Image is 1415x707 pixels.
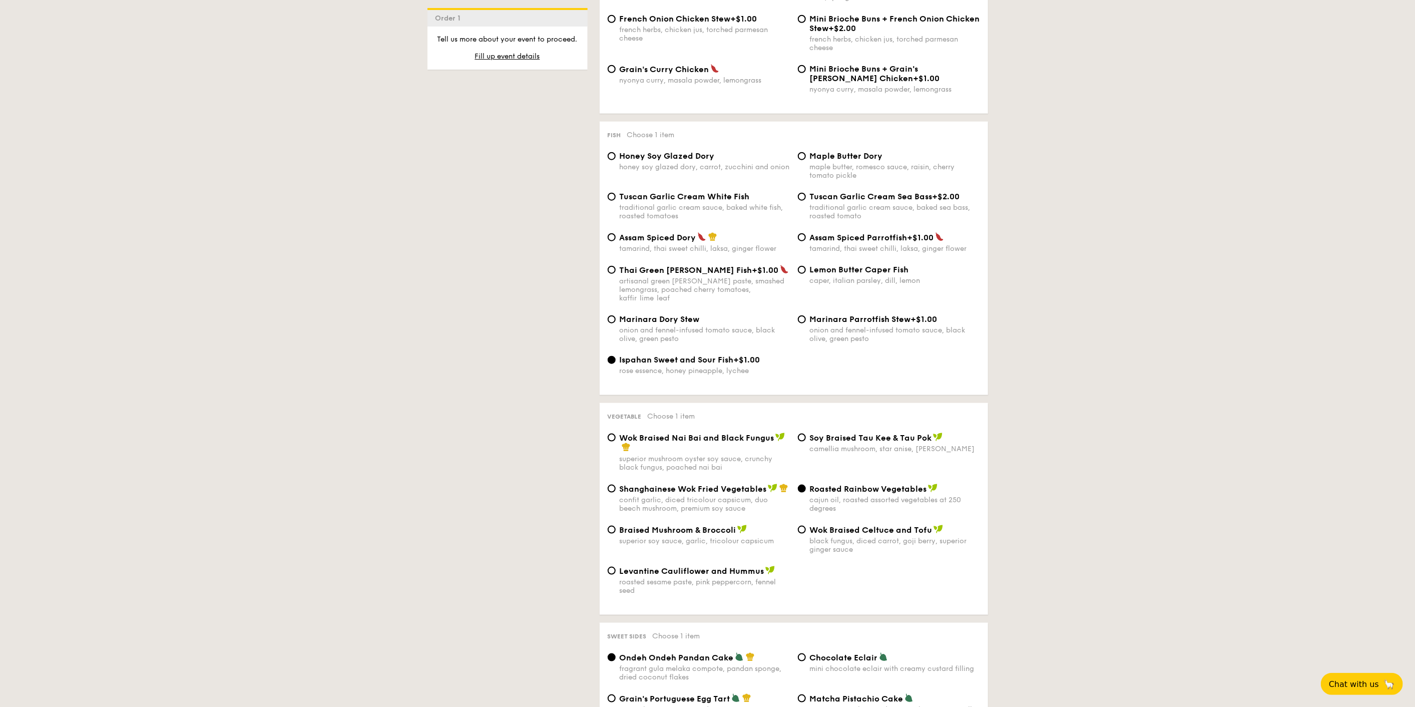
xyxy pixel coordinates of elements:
span: Chat with us [1329,679,1379,689]
img: icon-vegan.f8ff3823.svg [765,566,775,575]
div: onion and fennel-infused tomato sauce, black olive, green pesto [810,326,980,343]
img: icon-spicy.37a8142b.svg [935,232,944,241]
span: Wok Braised Celtuce and Tofu [810,525,932,535]
div: mini chocolate eclair with creamy custard filling [810,664,980,673]
div: french herbs, chicken jus, torched parmesan cheese [810,35,980,52]
span: Grain's Portuguese Egg Tart [620,694,730,703]
span: Levantine Cauliflower and Hummus [620,566,764,576]
input: Grain's Portuguese Egg Tartoriginal Grain egg custard – secret recipe [608,694,616,702]
img: icon-chef-hat.a58ddaea.svg [708,232,717,241]
span: Shanghainese Wok Fried Vegetables [620,484,767,494]
input: Honey Soy Glazed Doryhoney soy glazed dory, carrot, zucchini and onion [608,152,616,160]
input: Mini Brioche Buns + French Onion Chicken Stew+$2.00french herbs, chicken jus, torched parmesan ch... [798,15,806,23]
img: icon-vegetarian.fe4039eb.svg [879,652,888,661]
div: nyonya curry, masala powder, lemongrass [620,76,790,85]
div: black fungus, diced carrot, goji berry, superior ginger sauce [810,537,980,554]
input: Maple Butter Dorymaple butter, romesco sauce, raisin, cherry tomato pickle [798,152,806,160]
div: french herbs, chicken jus, torched parmesan cheese [620,26,790,43]
input: Braised Mushroom & Broccolisuperior soy sauce, garlic, tricolour capsicum [608,526,616,534]
span: +$2.00 [932,192,960,201]
div: caper, italian parsley, dill, lemon [810,276,980,285]
span: Roasted Rainbow Vegetables [810,484,927,494]
span: Braised Mushroom & Broccoli [620,525,736,535]
span: Sweet sides [608,633,647,640]
input: Ondeh Ondeh Pandan Cakefragrant gula melaka compote, pandan sponge, dried coconut flakes [608,653,616,661]
img: icon-spicy.37a8142b.svg [710,64,719,73]
div: roasted sesame paste, pink peppercorn, fennel seed [620,578,790,595]
img: icon-spicy.37a8142b.svg [780,265,789,274]
span: French Onion Chicken Stew [620,14,731,24]
span: ⁠Soy Braised Tau Kee & Tau Pok [810,433,932,443]
span: Choose 1 item [653,632,700,640]
img: icon-vegetarian.fe4039eb.svg [735,652,744,661]
span: Mini Brioche Buns + French Onion Chicken Stew [810,14,980,33]
span: +$2.00 [829,24,856,33]
img: icon-spicy.37a8142b.svg [697,232,706,241]
img: icon-chef-hat.a58ddaea.svg [622,443,631,452]
input: Ispahan Sweet and Sour Fish+$1.00rose essence, honey pineapple, lychee [608,356,616,364]
div: superior soy sauce, garlic, tricolour capsicum [620,537,790,545]
span: Marinara Dory Stew [620,314,700,324]
input: Wok Braised Nai Bai and Black Fungussuperior mushroom oyster soy sauce, crunchy black fungus, poa... [608,434,616,442]
input: Grain's Curry Chickennyonya curry, masala powder, lemongrass [608,65,616,73]
div: superior mushroom oyster soy sauce, crunchy black fungus, poached nai bai [620,455,790,472]
span: Assam Spiced Dory [620,233,696,242]
img: icon-vegan.f8ff3823.svg [768,484,778,493]
img: icon-vegetarian.fe4039eb.svg [904,693,913,702]
input: Levantine Cauliflower and Hummusroasted sesame paste, pink peppercorn, fennel seed [608,567,616,575]
img: icon-chef-hat.a58ddaea.svg [746,652,755,661]
div: confit garlic, diced tricolour capsicum, duo beech mushroom, premium soy sauce [620,496,790,513]
button: Chat with us🦙 [1321,673,1403,695]
input: French Onion Chicken Stew+$1.00french herbs, chicken jus, torched parmesan cheese [608,15,616,23]
input: Lemon Butter Caper Fishcaper, italian parsley, dill, lemon [798,266,806,274]
span: +$1.00 [734,355,760,365]
span: Honey Soy Glazed Dory [620,151,715,161]
div: traditional garlic cream sauce, baked white fish, roasted tomatoes [620,203,790,220]
span: Chocolate Eclair [810,653,878,662]
div: rose essence, honey pineapple, lychee [620,367,790,375]
div: tamarind, thai sweet chilli, laksa, ginger flower [620,244,790,253]
img: icon-vegan.f8ff3823.svg [933,433,943,442]
span: Matcha Pistachio Cake [810,694,903,703]
span: Marinara Parrotfish Stew [810,314,911,324]
input: Assam Spiced Parrotfish+$1.00tamarind, thai sweet chilli, laksa, ginger flower [798,233,806,241]
span: Ondeh Ondeh Pandan Cake [620,653,734,662]
input: Assam Spiced Dorytamarind, thai sweet chilli, laksa, ginger flower [608,233,616,241]
div: nyonya curry, masala powder, lemongrass [810,85,980,94]
img: icon-vegan.f8ff3823.svg [737,525,747,534]
span: Wok Braised Nai Bai and Black Fungus [620,433,774,443]
span: Choose 1 item [648,412,695,421]
input: Matcha Pistachio Cakepremium matcha powder, pistachio puree, vanilla bean sponge [798,694,806,702]
div: maple butter, romesco sauce, raisin, cherry tomato pickle [810,163,980,180]
span: 🦙 [1383,678,1395,690]
span: Tuscan Garlic Cream Sea Bass [810,192,932,201]
div: honey soy glazed dory, carrot, zucchini and onion [620,163,790,171]
span: Ispahan Sweet and Sour Fish [620,355,734,365]
input: Mini Brioche Buns + Grain's [PERSON_NAME] Chicken+$1.00nyonya curry, masala powder, lemongrass [798,65,806,73]
span: Grain's Curry Chicken [620,65,709,74]
input: Chocolate Eclairmini chocolate eclair with creamy custard filling [798,653,806,661]
span: +$1.00 [911,314,937,324]
span: Thai Green [PERSON_NAME] Fish [620,265,752,275]
img: icon-chef-hat.a58ddaea.svg [742,693,751,702]
img: icon-vegan.f8ff3823.svg [933,525,944,534]
input: Marinara Parrotfish Stew+$1.00onion and fennel-infused tomato sauce, black olive, green pesto [798,315,806,323]
img: icon-vegan.f8ff3823.svg [775,433,785,442]
input: Thai Green [PERSON_NAME] Fish+$1.00artisanal green [PERSON_NAME] paste, smashed lemongrass, poach... [608,266,616,274]
img: icon-chef-hat.a58ddaea.svg [779,484,788,493]
div: fragrant gula melaka compote, pandan sponge, dried coconut flakes [620,664,790,681]
p: Tell us more about your event to proceed. [435,35,580,45]
div: cajun oil, roasted assorted vegetables at 250 degrees [810,496,980,513]
input: Marinara Dory Stewonion and fennel-infused tomato sauce, black olive, green pesto [608,315,616,323]
span: +$1.00 [907,233,934,242]
span: Choose 1 item [627,131,675,139]
input: Shanghainese Wok Fried Vegetablesconfit garlic, diced tricolour capsicum, duo beech mushroom, pre... [608,485,616,493]
span: Vegetable [608,413,642,420]
span: Fill up event details [475,52,540,61]
img: icon-vegetarian.fe4039eb.svg [731,693,740,702]
span: Fish [608,132,621,139]
div: onion and fennel-infused tomato sauce, black olive, green pesto [620,326,790,343]
span: +$1.00 [913,74,940,83]
span: +$1.00 [752,265,779,275]
input: Wok Braised Celtuce and Tofublack fungus, diced carrot, goji berry, superior ginger sauce [798,526,806,534]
